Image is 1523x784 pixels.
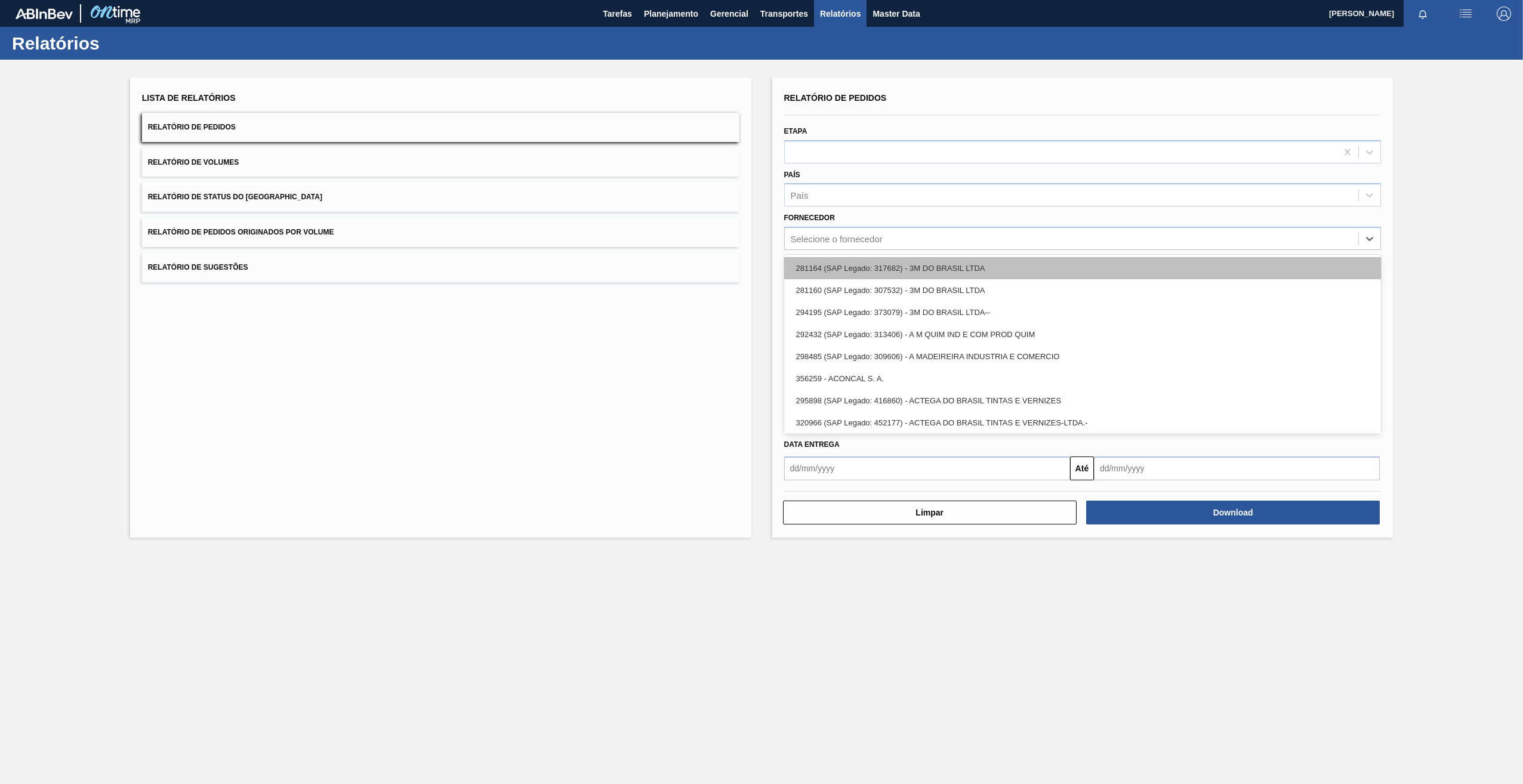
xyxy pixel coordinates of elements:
[783,501,1077,524] button: Limpar
[760,7,808,21] span: Transportes
[784,93,887,103] span: Relatório de Pedidos
[148,123,236,131] span: Relatório de Pedidos
[791,190,809,200] div: País
[1094,456,1380,480] input: dd/mm/yyyy
[1459,7,1473,21] img: userActions
[142,93,236,103] span: Lista de Relatórios
[148,228,334,236] span: Relatório de Pedidos Originados por Volume
[1086,501,1380,524] button: Download
[784,127,807,135] label: Etapa
[603,7,632,21] span: Tarefas
[1497,7,1511,21] img: Logout
[142,218,739,247] button: Relatório de Pedidos Originados por Volume
[142,253,739,282] button: Relatório de Sugestões
[1404,5,1442,22] button: Notificações
[784,301,1382,323] div: 294195 (SAP Legado: 373079) - 3M DO BRASIL LTDA--
[784,257,1382,279] div: 281164 (SAP Legado: 317682) - 3M DO BRASIL LTDA
[784,214,835,222] label: Fornecedor
[142,148,739,177] button: Relatório de Volumes
[142,113,739,142] button: Relatório de Pedidos
[784,345,1382,368] div: 298485 (SAP Legado: 309606) - A MADEIREIRA INDUSTRIA E COMERCIO
[784,456,1070,480] input: dd/mm/yyyy
[644,7,698,21] span: Planejamento
[873,7,920,21] span: Master Data
[16,8,73,19] img: TNhmsLtSVTkK8tSr43FrP2fwEKptu5GPRR3wAAAABJRU5ErkJggg==
[710,7,748,21] span: Gerencial
[784,323,1382,345] div: 292432 (SAP Legado: 313406) - A M QUIM IND E COM PROD QUIM
[148,263,248,271] span: Relatório de Sugestões
[784,440,840,449] span: Data entrega
[142,183,739,212] button: Relatório de Status do [GEOGRAPHIC_DATA]
[784,171,800,179] label: País
[791,234,883,244] div: Selecione o fornecedor
[784,412,1382,434] div: 320966 (SAP Legado: 452177) - ACTEGA DO BRASIL TINTAS E VERNIZES-LTDA.-
[12,36,224,50] h1: Relatórios
[148,158,239,166] span: Relatório de Volumes
[1070,456,1094,480] button: Até
[784,279,1382,301] div: 281160 (SAP Legado: 307532) - 3M DO BRASIL LTDA
[784,390,1382,412] div: 295898 (SAP Legado: 416860) - ACTEGA DO BRASIL TINTAS E VERNIZES
[820,7,861,21] span: Relatórios
[148,193,322,201] span: Relatório de Status do [GEOGRAPHIC_DATA]
[784,368,1382,390] div: 356259 - ACONCAL S. A.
